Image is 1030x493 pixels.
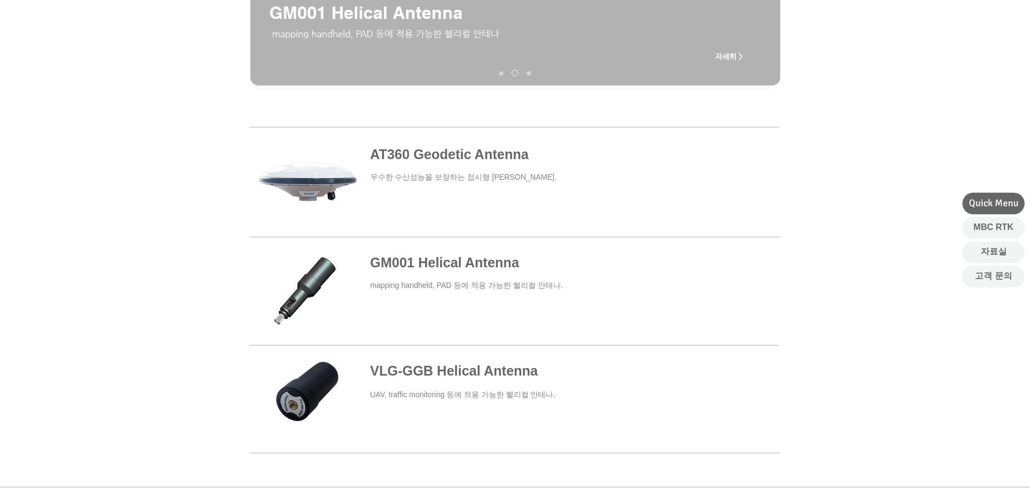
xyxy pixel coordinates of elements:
span: MBC RTK [974,221,1014,233]
span: 고객 문의 [975,270,1012,282]
a: AT340 Geodetic Antenna [499,71,503,75]
div: Quick Menu [962,193,1025,214]
a: AT200 Aviation Antenna [511,70,519,77]
a: MBC RTK [962,217,1025,239]
a: 고객 문의 [962,266,1025,287]
a: 자료실 [962,241,1025,263]
span: 자세히 > [715,52,743,61]
a: 자세히 > [708,45,751,67]
iframe: Wix Chat [906,446,1030,493]
span: Quick Menu [969,196,1019,210]
span: GM001 Helical Antenna [269,2,463,23]
nav: 슬라이드 [495,70,535,77]
a: AT190 Helix Antenna [527,71,531,75]
span: mapping handheld, PAD 등에 적용 가능한 헬리컬 안테나 [272,28,499,39]
span: 자료실 [981,246,1007,258]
